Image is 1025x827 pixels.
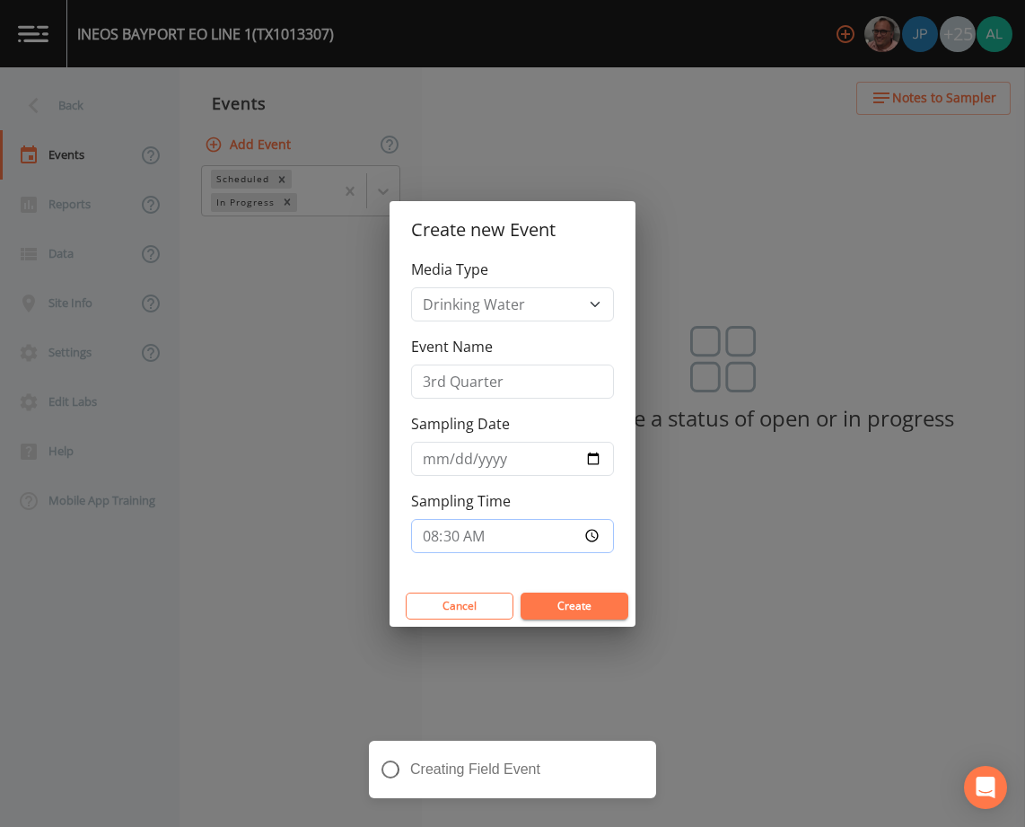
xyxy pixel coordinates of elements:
[390,201,635,259] h2: Create new Event
[406,593,513,620] button: Cancel
[411,259,488,280] label: Media Type
[411,490,511,512] label: Sampling Time
[521,593,628,620] button: Create
[964,766,1007,809] div: Open Intercom Messenger
[411,413,510,435] label: Sampling Date
[411,336,493,357] label: Event Name
[369,741,656,798] div: Creating Field Event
